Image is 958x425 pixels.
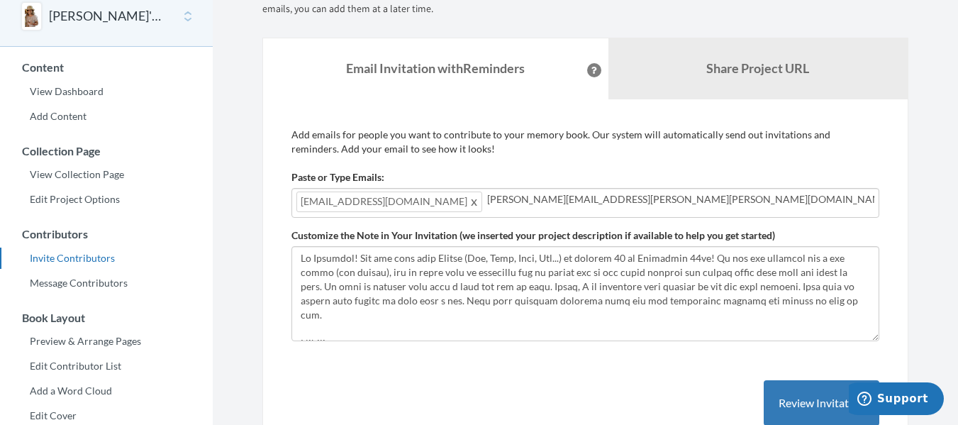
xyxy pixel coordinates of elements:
input: Add contributor email(s) here... [487,192,874,207]
iframe: Opens a widget where you can chat to one of our agents [849,382,944,418]
span: [EMAIL_ADDRESS][DOMAIN_NAME] [296,192,482,212]
h3: Content [1,61,213,74]
h3: Collection Page [1,145,213,158]
label: Customize the Note in Your Invitation (we inserted your project description if available to help ... [291,228,775,243]
strong: Email Invitation with Reminders [346,60,525,76]
h3: Contributors [1,228,213,241]
p: Add emails for people you want to contribute to your memory book. Our system will automatically s... [291,128,879,156]
b: Share Project URL [706,60,809,76]
textarea: Lo Ipsumdol! Sit ame cons adip Elitse (Doe, Temp, Inci, Utl...) et dolorem 40 al Enimadmin 44ve! ... [291,246,879,341]
h3: Book Layout [1,311,213,324]
button: [PERSON_NAME]'s 60th Birthday [49,7,164,26]
label: Paste or Type Emails: [291,170,384,184]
